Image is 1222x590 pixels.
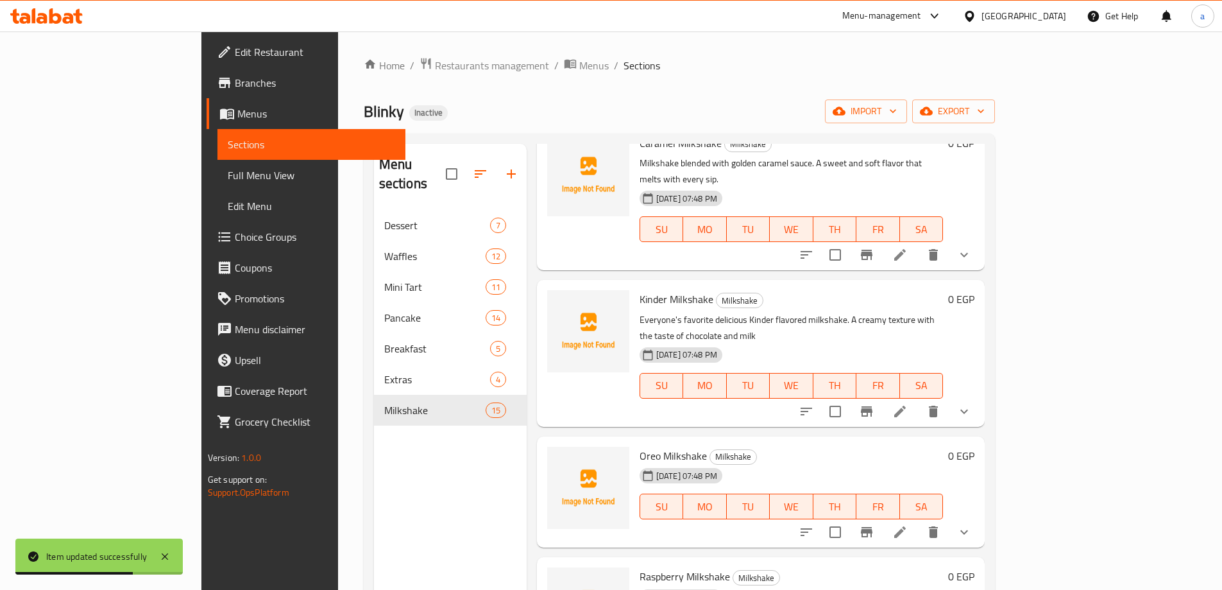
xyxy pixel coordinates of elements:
span: 15 [486,404,505,417]
a: Promotions [207,283,405,314]
a: Coverage Report [207,376,405,406]
span: Select to update [822,241,849,268]
button: show more [949,239,980,270]
a: Support.OpsPlatform [208,484,289,501]
span: a [1200,9,1205,23]
div: Breakfast5 [374,333,527,364]
button: show more [949,517,980,548]
span: Select to update [822,519,849,546]
span: Inactive [409,107,448,118]
div: Inactive [409,105,448,121]
div: Milkshake [716,293,763,308]
span: TH [819,498,851,516]
span: TH [819,220,851,239]
span: Full Menu View [228,168,395,183]
button: TH [813,216,856,242]
span: MO [688,498,721,516]
span: FR [861,376,894,395]
span: SU [645,220,678,239]
div: Pancake14 [374,302,527,333]
span: 5 [491,343,505,355]
div: Menu-management [842,8,921,24]
span: Oreo Milkshake [640,446,707,465]
button: sort-choices [791,239,822,270]
svg: Show Choices [956,247,972,263]
span: Pancake [384,310,486,325]
h6: 0 EGP [948,568,974,586]
a: Restaurants management [420,57,549,74]
nav: breadcrumb [364,57,995,74]
div: Mini Tart11 [374,272,527,302]
button: TH [813,494,856,519]
div: Item updated successfully [46,550,147,564]
svg: Show Choices [956,404,972,419]
span: Extras [384,372,490,387]
div: [GEOGRAPHIC_DATA] [981,9,1066,23]
div: Milkshake15 [374,395,527,426]
span: Kinder Milkshake [640,290,713,309]
h6: 0 EGP [948,447,974,465]
span: FR [861,498,894,516]
span: [DATE] 07:48 PM [651,349,722,361]
span: Milkshake [725,137,771,152]
button: FR [856,373,899,399]
h6: 0 EGP [948,290,974,308]
div: Milkshake [724,137,772,152]
span: import [835,103,897,119]
span: SA [905,220,938,239]
span: Branches [235,75,395,91]
button: sort-choices [791,396,822,427]
a: Menus [564,57,609,74]
a: Choice Groups [207,221,405,252]
a: Edit Menu [217,191,405,221]
div: items [490,372,506,387]
button: FR [856,216,899,242]
span: Breakfast [384,341,490,356]
div: items [486,248,506,264]
span: TU [732,498,765,516]
span: Sections [624,58,660,73]
div: items [490,341,506,356]
span: 12 [486,250,505,263]
div: items [486,279,506,295]
button: show more [949,396,980,427]
button: TU [727,373,770,399]
span: Coverage Report [235,383,395,399]
button: sort-choices [791,517,822,548]
span: TU [732,376,765,395]
span: Get support on: [208,471,267,488]
button: Branch-specific-item [851,396,882,427]
div: Extras4 [374,364,527,395]
nav: Menu sections [374,205,527,431]
div: Milkshake [709,449,757,465]
div: Milkshake [733,570,780,586]
div: Dessert [384,218,490,233]
button: TH [813,373,856,399]
span: Grocery Checklist [235,414,395,429]
span: SA [905,376,938,395]
span: Milkshake [384,403,486,418]
span: TH [819,376,851,395]
div: items [486,310,506,325]
span: MO [688,220,721,239]
button: SA [900,373,943,399]
div: Waffles12 [374,241,527,272]
span: Waffles [384,248,486,264]
span: Select all sections [438,161,465,187]
a: Edit menu item [892,247,908,263]
span: [DATE] 07:48 PM [651,470,722,482]
button: delete [918,396,949,427]
h2: Menu sections [379,155,446,193]
span: 14 [486,312,505,324]
div: items [486,403,506,418]
a: Edit menu item [892,404,908,419]
h6: 0 EGP [948,134,974,152]
button: FR [856,494,899,519]
button: WE [770,216,813,242]
button: WE [770,373,813,399]
button: SA [900,494,943,519]
button: TU [727,216,770,242]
